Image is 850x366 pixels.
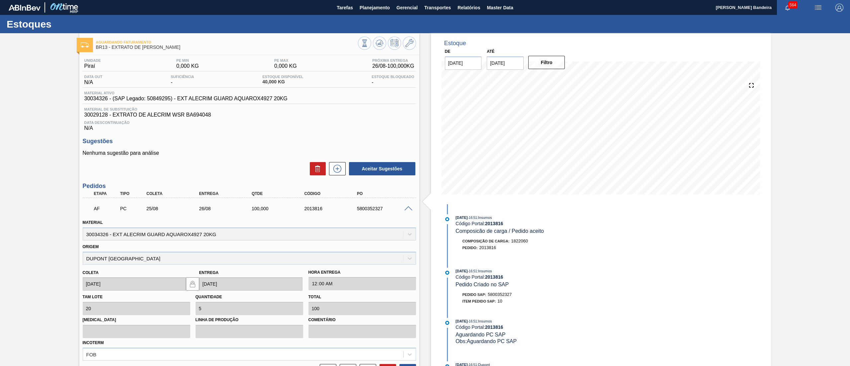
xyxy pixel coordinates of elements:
span: [DATE] [456,216,467,220]
span: Material de Substituição [84,107,414,111]
span: Próxima Entrega [372,58,414,62]
div: Etapa [92,191,121,196]
span: Aguardando Faturamento [96,40,358,44]
span: : Insumos [477,216,492,220]
label: Hora Entrega [308,268,416,277]
button: Ir ao Master Data / Geral [403,37,416,50]
div: Código Portal: [456,324,613,330]
button: Atualizar Gráfico [373,37,386,50]
h1: Estoques [7,20,125,28]
span: 564 [788,1,798,9]
span: [DATE] [456,319,467,323]
span: Material ativo [84,91,288,95]
span: Aguardando PC SAP [456,332,505,337]
label: Coleta [83,270,99,275]
span: 26/08 - 100,000 KG [372,63,414,69]
div: 5800352327 [355,206,415,211]
span: : Insumos [477,269,492,273]
div: Nova sugestão [326,162,346,175]
div: Aguardando Faturamento [92,201,121,216]
img: atual [445,271,449,275]
span: Piraí [84,63,101,69]
span: Planejamento [360,4,390,12]
div: - [169,75,196,85]
span: 5800352327 [488,292,512,297]
span: Pedido SAP: [463,293,486,297]
input: dd/mm/yyyy [199,277,302,291]
div: PO [355,191,415,196]
span: 30029128 - EXTRATO DE ALECRIM WSR BA694048 [84,112,414,118]
span: Gerencial [396,4,418,12]
strong: 2013816 [485,274,503,280]
label: Comentário [308,315,416,325]
div: Tipo [119,191,147,196]
label: Incoterm [83,340,104,345]
div: Qtde [250,191,310,196]
span: 0,000 KG [274,63,297,69]
span: Composição de Carga : [463,239,510,243]
h3: Pedidos [83,183,416,190]
span: Estoque Disponível [262,75,303,79]
label: Material [83,220,103,225]
div: - [370,75,416,85]
label: Tam lote [83,295,103,299]
button: Notificações [777,3,798,12]
img: TNhmsLtSVTkK8tSr43FrP2fwEKptu5GPRR3wAAAABJRU5ErkJggg== [9,5,41,11]
p: AF [94,206,119,211]
label: Total [308,295,321,299]
div: Coleta [145,191,205,196]
img: locked [189,280,197,288]
label: Entrega [199,270,219,275]
label: [MEDICAL_DATA] [83,315,190,325]
span: Relatórios [458,4,480,12]
div: Entrega [197,191,257,196]
label: Quantidade [196,295,222,299]
span: 0,000 KG [176,63,199,69]
img: atual [445,321,449,325]
span: Transportes [424,4,451,12]
span: 30034326 - (SAP Legado: 50849295) - EXT ALECRIM GUARD AQUAROX4927 20KG [84,96,288,102]
button: Filtro [528,56,565,69]
div: Código [302,191,363,196]
div: Excluir Sugestões [306,162,326,175]
img: Logout [835,4,843,12]
span: Estoque Bloqueado [372,75,414,79]
span: : Insumos [477,319,492,323]
span: 10 [497,299,502,304]
span: Composicão de carga / Pedido aceito [456,228,544,234]
div: N/A [83,118,416,131]
div: FOB [86,351,97,357]
span: - 16:51 [468,320,477,323]
span: 1822060 [511,238,528,243]
span: Suficiência [171,75,194,79]
input: dd/mm/yyyy [445,56,482,70]
div: Aceitar Sugestões [346,161,416,176]
input: dd/mm/yyyy [83,277,186,291]
span: Unidade [84,58,101,62]
div: Estoque [444,40,466,47]
button: Aceitar Sugestões [349,162,415,175]
div: 26/08/2025 [197,206,257,211]
button: locked [186,277,199,291]
div: Pedido de Compra [119,206,147,211]
div: 25/08/2025 [145,206,205,211]
button: Visão Geral dos Estoques [358,37,371,50]
label: Linha de Produção [196,315,303,325]
div: Código Portal: [456,221,613,226]
input: dd/mm/yyyy [487,56,524,70]
span: Pedido Criado no SAP [456,282,509,287]
label: De [445,49,451,54]
span: Obs: Aguardando PC SAP [456,338,517,344]
span: Data Descontinuação [84,121,414,125]
span: Master Data [487,4,513,12]
span: Tarefas [337,4,353,12]
span: Data out [84,75,103,79]
label: Até [487,49,494,54]
div: 2013816 [302,206,363,211]
span: - 16:51 [468,216,477,220]
strong: 2013816 [485,324,503,330]
p: Nenhuma sugestão para análise [83,150,416,156]
span: - 16:51 [468,269,477,273]
img: atual [445,217,449,221]
img: Ícone [81,43,89,47]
